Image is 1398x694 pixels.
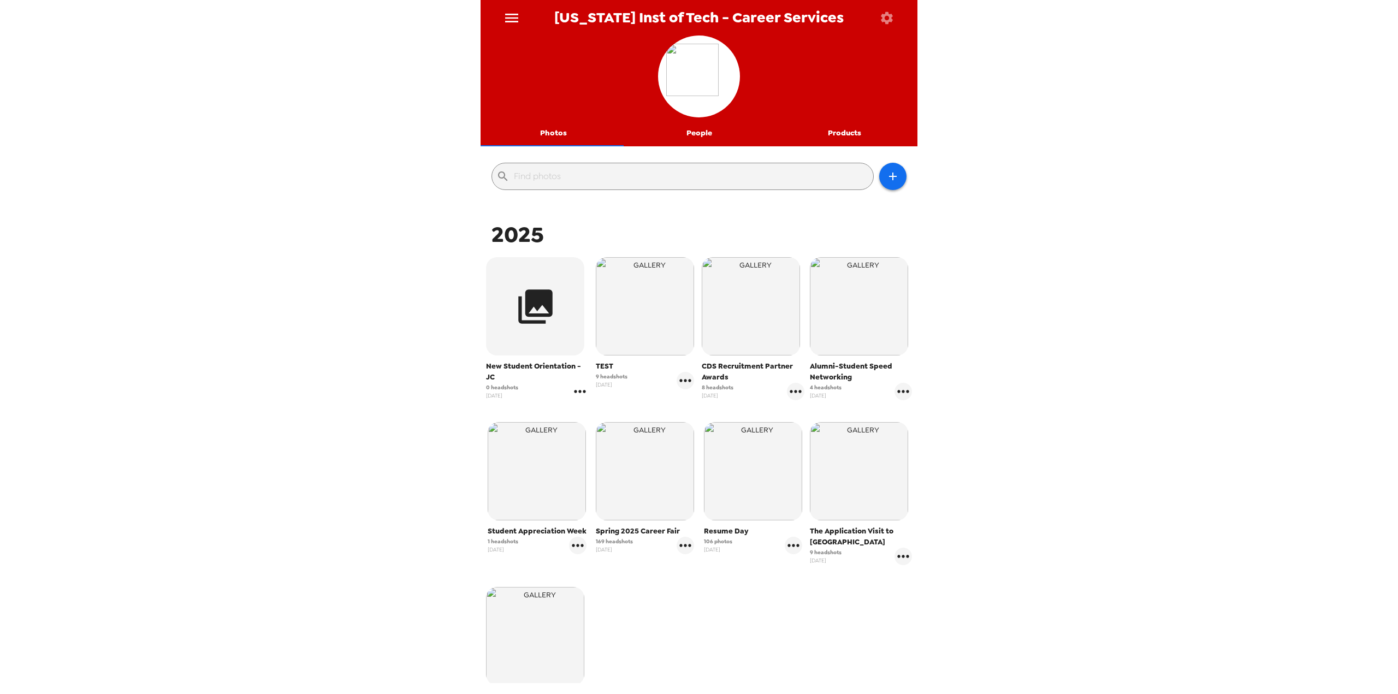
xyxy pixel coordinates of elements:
img: gallery [702,257,800,355]
button: gallery menu [571,383,589,400]
button: Photos [481,120,626,146]
button: People [626,120,772,146]
img: gallery [810,422,908,520]
span: Spring 2025 Career Fair [596,526,694,537]
span: The Application Visit to [GEOGRAPHIC_DATA] [810,526,913,548]
button: gallery menu [677,372,694,389]
span: TEST [596,361,694,372]
input: Find photos [514,168,869,185]
img: org logo [666,44,732,109]
span: 4 headshots [810,383,842,392]
span: New Student Orientation - JC [486,361,589,383]
button: Products [772,120,917,146]
img: gallery [704,422,802,520]
span: [DATE] [596,545,633,554]
span: 106 photos [704,537,732,545]
button: gallery menu [787,383,804,400]
span: 9 headshots [596,372,627,381]
span: 2025 [491,220,544,249]
span: 169 headshots [596,537,633,545]
span: 1 headshots [488,537,518,545]
span: Student Appreciation Week [488,526,587,537]
span: [DATE] [596,381,627,389]
span: [DATE] [486,392,518,400]
button: gallery menu [677,537,694,554]
img: gallery [596,257,694,355]
span: 8 headshots [702,383,733,392]
img: gallery [488,422,586,520]
button: gallery menu [785,537,802,554]
span: 9 headshots [810,548,842,556]
span: [DATE] [704,545,732,554]
span: [US_STATE] Inst of Tech - Career Services [554,10,844,25]
span: Resume Day [704,526,802,537]
span: CDS Recruitment Partner Awards [702,361,804,383]
span: 0 headshots [486,383,518,392]
button: gallery menu [569,537,587,554]
span: [DATE] [702,392,733,400]
span: [DATE] [488,545,518,554]
img: gallery [596,422,694,520]
button: gallery menu [895,383,912,400]
img: gallery [486,587,584,685]
button: gallery menu [895,548,912,565]
span: [DATE] [810,556,842,565]
span: [DATE] [810,392,842,400]
span: Alumni-Student Speed Networking [810,361,913,383]
img: gallery [810,257,908,355]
